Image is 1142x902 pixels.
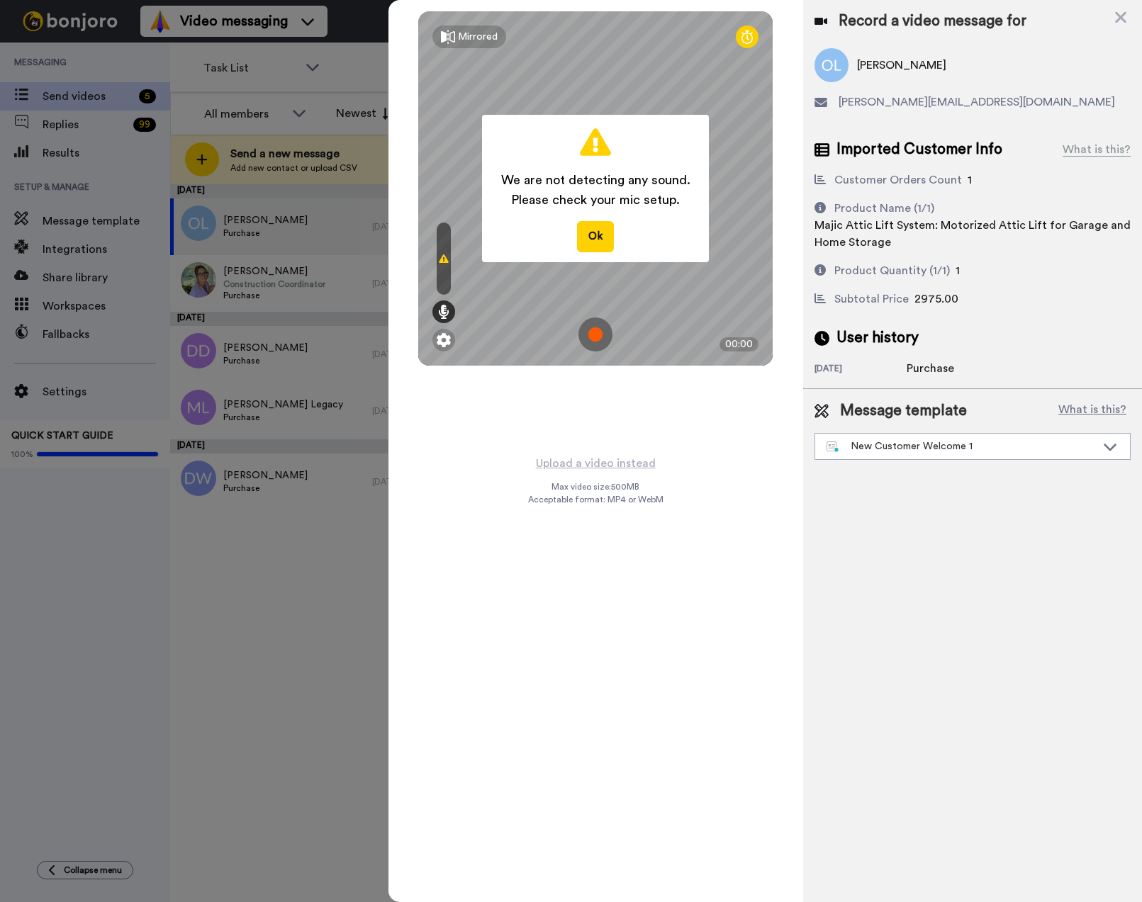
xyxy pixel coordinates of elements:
[501,190,690,210] span: Please check your mic setup.
[532,454,660,473] button: Upload a video instead
[827,441,840,453] img: nextgen-template.svg
[956,265,960,276] span: 1
[578,317,612,351] img: ic_record_start.svg
[552,481,639,492] span: Max video size: 500 MB
[720,337,758,351] div: 00:00
[1054,400,1131,422] button: What is this?
[834,171,962,188] div: Customer Orders Count
[577,221,614,252] button: Ok
[836,327,919,349] span: User history
[914,293,958,305] span: 2975.00
[834,200,934,217] div: Product Name (1/1)
[1063,141,1131,158] div: What is this?
[501,170,690,190] span: We are not detecting any sound.
[840,400,967,422] span: Message template
[839,94,1115,111] span: [PERSON_NAME][EMAIL_ADDRESS][DOMAIN_NAME]
[528,494,664,505] span: Acceptable format: MP4 or WebM
[814,220,1131,248] span: Majic Attic Lift System: Motorized Attic Lift for Garage and Home Storage
[437,333,451,347] img: ic_gear.svg
[907,360,978,377] div: Purchase
[814,363,907,377] div: [DATE]
[968,174,972,186] span: 1
[827,439,1096,453] div: New Customer Welcome 1
[836,139,1002,160] span: Imported Customer Info
[834,262,950,279] div: Product Quantity (1/1)
[834,291,909,308] div: Subtotal Price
